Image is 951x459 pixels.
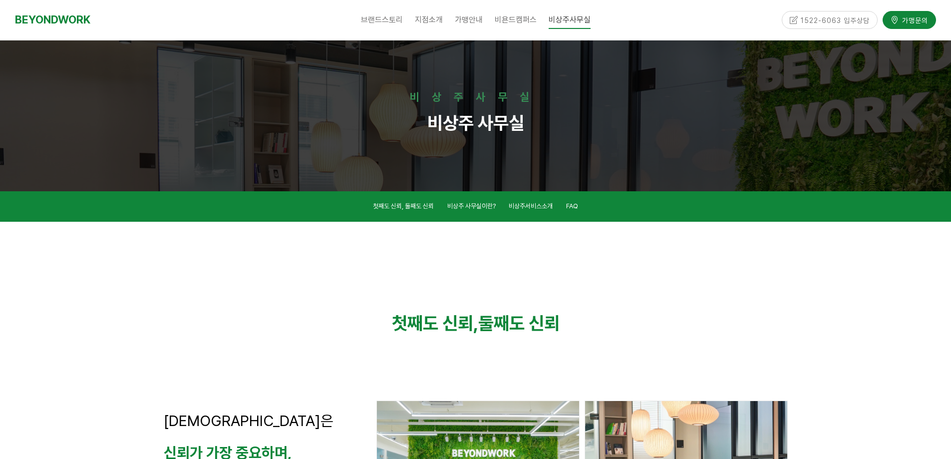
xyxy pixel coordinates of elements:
[489,7,543,32] a: 비욘드캠퍼스
[566,202,578,210] span: FAQ
[447,201,496,214] a: 비상주 사무실이란?
[899,15,928,25] span: 가맹문의
[449,7,489,32] a: 가맹안내
[447,202,496,210] span: 비상주 사무실이란?
[543,7,597,32] a: 비상주사무실
[361,15,403,24] span: 브랜드스토리
[410,90,542,103] strong: 비상주사무실
[15,10,90,29] a: BEYONDWORK
[373,201,434,214] a: 첫째도 신뢰, 둘째도 신뢰
[409,7,449,32] a: 지점소개
[509,202,553,210] span: 비상주서비스소개
[549,10,591,29] span: 비상주사무실
[883,11,936,28] a: 가맹문의
[427,112,524,134] strong: 비상주 사무실
[495,15,537,24] span: 비욘드캠퍼스
[509,201,553,214] a: 비상주서비스소개
[164,412,333,430] span: [DEMOGRAPHIC_DATA]은
[392,313,478,334] strong: 첫째도 신뢰,
[373,202,434,210] span: 첫째도 신뢰, 둘째도 신뢰
[455,15,483,24] span: 가맹안내
[415,15,443,24] span: 지점소개
[478,313,560,334] strong: 둘째도 신뢰
[355,7,409,32] a: 브랜드스토리
[566,201,578,214] a: FAQ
